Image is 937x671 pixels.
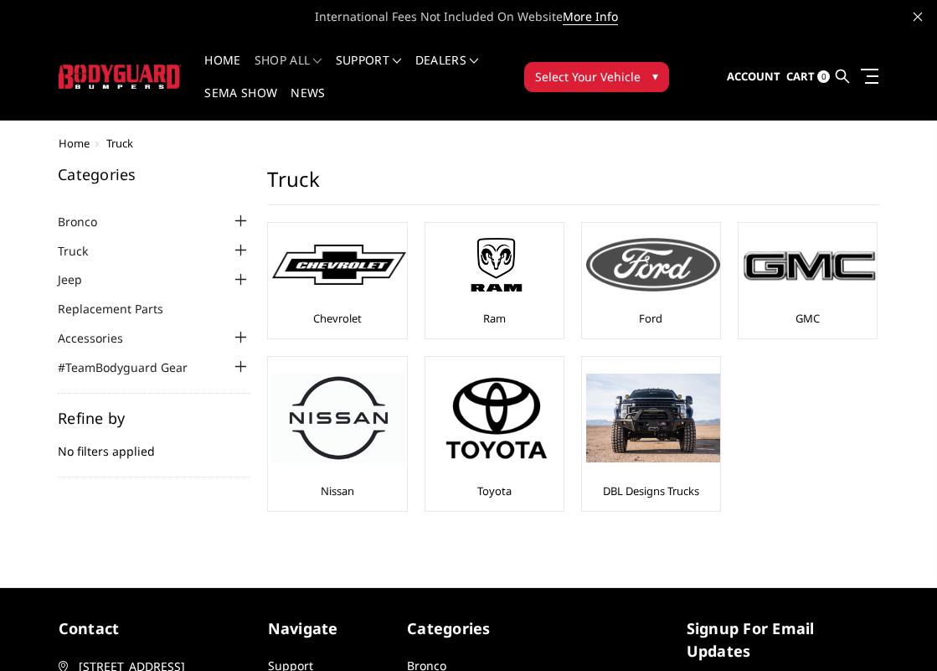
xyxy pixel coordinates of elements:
a: #TeamBodyguard Gear [58,359,209,376]
a: News [291,87,325,120]
h5: contact [59,617,251,640]
a: Truck [58,242,109,260]
a: Toyota [477,483,512,498]
a: Ford [639,311,662,326]
a: SEMA Show [204,87,277,120]
span: Cart [786,69,815,84]
button: Select Your Vehicle [524,62,669,92]
span: Select Your Vehicle [535,68,641,85]
span: Truck [106,136,133,151]
a: Dealers [415,54,479,87]
iframe: Chat Widget [853,591,937,671]
a: shop all [255,54,322,87]
a: More Info [563,8,618,25]
a: Accessories [58,329,144,347]
a: Chevrolet [313,311,362,326]
a: Nissan [321,483,354,498]
h5: signup for email updates [687,617,879,663]
h5: Navigate [268,617,391,640]
h5: Categories [407,617,530,640]
a: Home [59,136,90,151]
span: 0 [817,70,830,83]
h5: Refine by [58,410,250,426]
a: Bronco [58,213,118,230]
h1: Truck [267,167,879,205]
span: Account [727,69,780,84]
a: Jeep [58,271,103,288]
a: Cart 0 [786,54,830,100]
a: Ram [483,311,506,326]
h5: Categories [58,167,250,182]
img: BODYGUARD BUMPERS [59,65,182,89]
a: Support [336,54,402,87]
span: ▾ [652,67,658,85]
a: Replacement Parts [58,300,184,317]
div: No filters applied [58,410,250,477]
a: GMC [795,311,820,326]
a: Account [727,54,780,100]
a: Home [204,54,240,87]
a: DBL Designs Trucks [603,483,699,498]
